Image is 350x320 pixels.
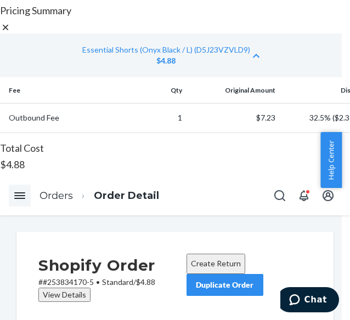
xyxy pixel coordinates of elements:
td: $7.23 [187,104,280,133]
div: $4.88 [82,55,250,66]
th: Qty [140,77,187,104]
a: Essential Shorts (Onyx Black / L) (D5J23VZVLD9) [82,45,250,54]
th: Original Amount [187,77,280,104]
span: Chat [24,8,47,18]
td: 1 [140,104,187,133]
